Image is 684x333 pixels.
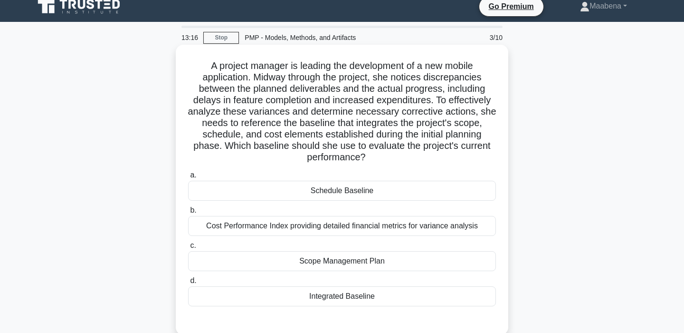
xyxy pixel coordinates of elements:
[188,181,496,201] div: Schedule Baseline
[188,286,496,306] div: Integrated Baseline
[187,60,497,164] h5: A project manager is leading the development of a new mobile application. Midway through the proj...
[188,216,496,236] div: Cost Performance Index providing detailed financial metrics for variance analysis
[453,28,508,47] div: 3/10
[190,276,196,284] span: d.
[176,28,203,47] div: 13:16
[190,206,196,214] span: b.
[190,171,196,179] span: a.
[203,32,239,44] a: Stop
[239,28,370,47] div: PMP - Models, Methods, and Artifacts
[190,241,196,249] span: c.
[483,0,540,12] a: Go Premium
[188,251,496,271] div: Scope Management Plan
